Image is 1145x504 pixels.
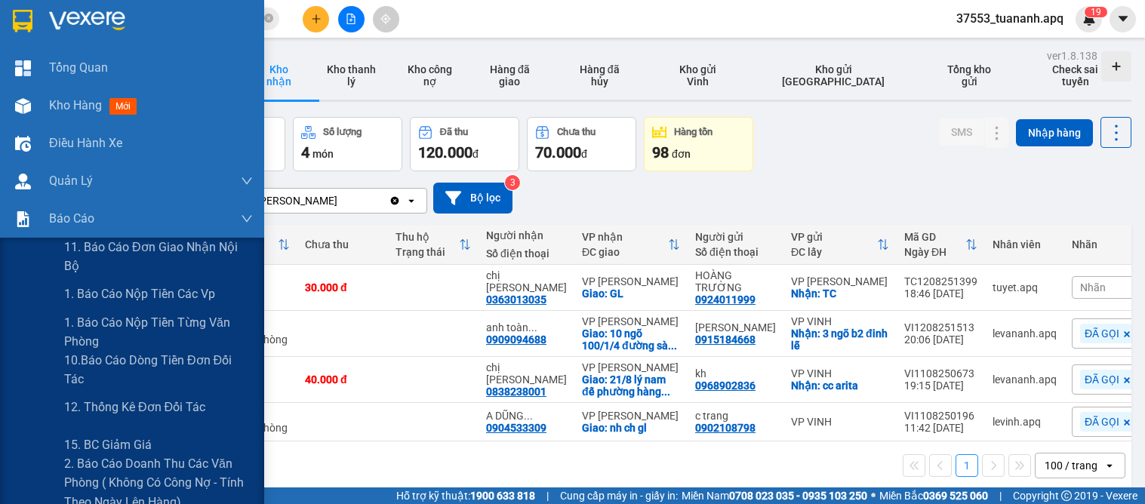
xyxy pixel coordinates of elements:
div: tuyet.apq [993,281,1057,293]
span: Miền Bắc [879,487,988,504]
span: món [312,148,334,160]
img: logo-vxr [13,10,32,32]
div: 0363013035 [486,293,546,306]
div: VI1108250196 [904,410,977,422]
div: 0924011999 [695,293,756,306]
span: 15. BC giảm giá [64,435,152,454]
div: Giao: GL [582,287,680,300]
div: 0915184668 [695,333,756,346]
div: Nhận: TC [791,287,889,300]
div: A DŨNG 0963386948 [486,410,567,422]
div: chị hằng [486,361,567,386]
img: icon-new-feature [1082,12,1096,26]
span: down [241,175,253,187]
span: Quản Lý [49,171,93,190]
button: 1 [956,454,978,477]
div: Giao: 10 ngõ 100/1/4 đường sài đồng , long biên , hà nội [582,327,680,352]
span: 37553_tuananh.apq [944,9,1076,28]
button: Nhập hàng [1016,119,1093,146]
div: Trạng thái [396,246,459,258]
div: 0909094688 [486,333,546,346]
div: Chưa thu [305,238,380,250]
div: 0838238001 [486,386,546,398]
div: VP VINH [791,416,889,428]
div: Giao: nh ch gl [582,422,680,434]
div: 40.000 đ [305,373,380,386]
img: solution-icon [15,211,31,227]
span: 11. Báo cáo đơn giao nhận nội bộ [64,238,253,275]
svg: Clear value [389,195,401,207]
div: 100 / trang [1045,458,1097,473]
span: | [546,487,549,504]
span: copyright [1061,490,1072,501]
span: caret-down [1116,12,1130,26]
div: ver 1.8.138 [1047,48,1097,64]
span: aim [380,14,391,24]
div: Đã thu [440,127,468,137]
span: ĐÃ GỌI [1085,327,1119,340]
div: 0968902836 [695,380,756,392]
svg: open [1103,459,1116,472]
span: ... [661,386,670,398]
div: Nhân viên [993,238,1057,250]
strong: 0369 525 060 [923,490,988,502]
button: Hàng tồn98đơn [644,117,753,171]
th: Toggle SortBy [574,225,688,265]
th: Toggle SortBy [783,225,897,265]
span: mới [109,98,137,115]
span: close-circle [264,12,273,26]
div: VI1208251513 [904,321,977,333]
span: 70.000 [535,143,581,161]
div: VP [PERSON_NAME] [582,410,680,422]
span: close-circle [264,14,273,23]
button: Số lượng4món [293,117,402,171]
div: 0902108798 [695,422,756,434]
div: VP VINH [791,315,889,327]
div: VP nhận [582,231,668,243]
div: Tạo kho hàng mới [1101,51,1131,81]
span: 120.000 [418,143,472,161]
span: Kho gửi Vinh [671,63,725,88]
span: 1. Báo cáo nộp tiền từng văn phòng [64,313,253,351]
button: aim [373,6,399,32]
span: 12. Thống kê đơn đối tác [64,398,205,416]
div: Số điện thoại [486,247,567,260]
span: plus [311,14,322,24]
img: dashboard-icon [15,60,31,76]
div: levinh.apq [993,416,1057,428]
div: TC1208251399 [904,275,977,287]
div: Giao: 21/8 lý nam đế phường hàng mã quận hoàn kiếm hà nội [582,373,680,398]
th: Toggle SortBy [388,225,479,265]
div: VP VINH [791,367,889,380]
button: caret-down [1110,6,1136,32]
span: file-add [346,14,356,24]
span: Cung cấp máy in - giấy in: [560,487,678,504]
span: 98 [652,143,669,161]
button: Kho nhận [246,51,312,100]
span: Hỗ trợ kỹ thuật: [396,487,535,504]
span: Nhãn [1080,281,1106,293]
span: ... [668,340,677,352]
div: VI1108250673 [904,367,977,380]
span: Hàng đã hủy [574,63,626,88]
strong: 0708 023 035 - 0935 103 250 [729,490,867,502]
div: VP gửi [791,231,877,243]
div: HOÀNG TRƯỜNG [695,269,776,293]
div: ĐC lấy [791,246,877,258]
span: | [999,487,1002,504]
div: VP [PERSON_NAME] [791,275,889,287]
span: ... [524,410,533,422]
img: warehouse-icon [15,174,31,189]
div: c trang [695,410,776,422]
span: 10.Báo cáo dòng tiền đơn đối tác [64,351,253,389]
span: Tổng kho gửi [942,63,996,88]
div: Nhận: 3 ngõ b2 đinh lễ [791,327,889,352]
span: Miền Nam [682,487,867,504]
div: Người gửi [695,231,776,243]
span: 1 [1091,7,1096,17]
div: Nhận: cc arita [791,380,889,392]
span: 9 [1096,7,1101,17]
button: Đã thu120.000đ [410,117,519,171]
span: down [241,213,253,225]
div: anh toàn 0948348145 [486,321,567,333]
